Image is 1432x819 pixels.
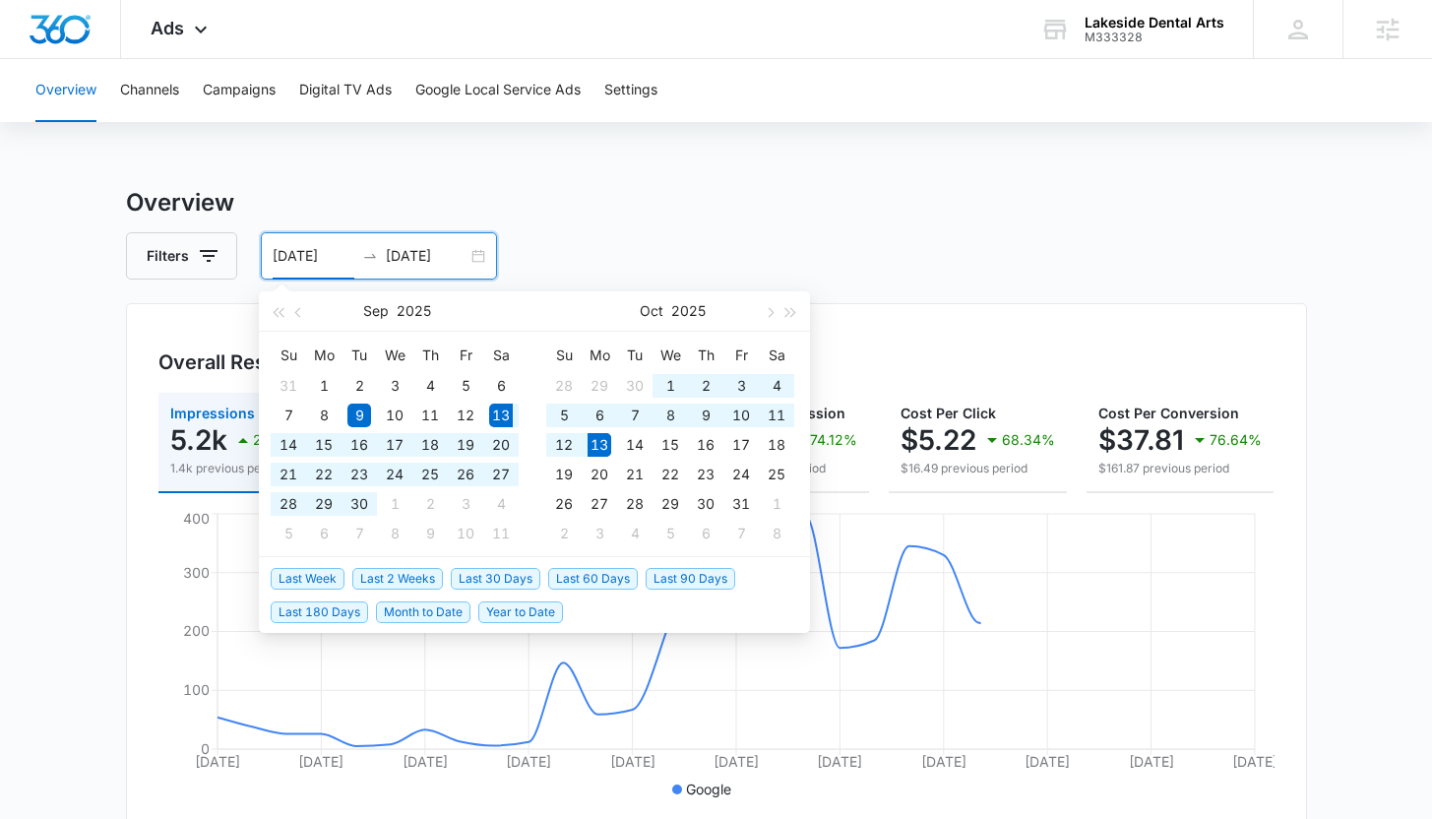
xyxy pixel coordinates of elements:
[729,492,753,516] div: 31
[271,340,306,371] th: Su
[658,433,682,457] div: 15
[418,522,442,545] div: 9
[170,405,255,421] span: Impressions
[170,460,315,477] p: 1.4k previous period
[714,753,759,770] tspan: [DATE]
[694,492,717,516] div: 30
[658,492,682,516] div: 29
[623,374,647,398] div: 30
[729,433,753,457] div: 17
[901,424,976,456] p: $5.22
[623,404,647,427] div: 7
[546,489,582,519] td: 2025-10-26
[383,492,406,516] div: 1
[418,492,442,516] div: 2
[201,740,210,757] tspan: 0
[694,433,717,457] div: 16
[383,433,406,457] div: 17
[688,371,723,401] td: 2025-10-02
[412,489,448,519] td: 2025-10-02
[277,463,300,486] div: 21
[489,404,513,427] div: 13
[277,374,300,398] div: 31
[312,522,336,545] div: 6
[483,401,519,430] td: 2025-09-13
[688,519,723,548] td: 2025-11-06
[271,460,306,489] td: 2025-09-21
[483,489,519,519] td: 2025-10-04
[448,460,483,489] td: 2025-09-26
[1210,433,1262,447] p: 76.64%
[623,463,647,486] div: 21
[546,460,582,489] td: 2025-10-19
[383,404,406,427] div: 10
[723,489,759,519] td: 2025-10-31
[548,568,638,590] span: Last 60 Days
[277,522,300,545] div: 5
[582,401,617,430] td: 2025-10-06
[723,371,759,401] td: 2025-10-03
[489,522,513,545] div: 11
[646,568,735,590] span: Last 90 Days
[604,59,657,122] button: Settings
[810,433,857,447] p: 74.12%
[298,753,343,770] tspan: [DATE]
[483,460,519,489] td: 2025-09-27
[306,340,342,371] th: Mo
[623,433,647,457] div: 14
[347,463,371,486] div: 23
[448,519,483,548] td: 2025-10-10
[765,492,788,516] div: 1
[546,430,582,460] td: 2025-10-12
[386,245,467,267] input: End date
[588,433,611,457] div: 13
[765,522,788,545] div: 8
[342,460,377,489] td: 2025-09-23
[306,430,342,460] td: 2025-09-15
[299,59,392,122] button: Digital TV Ads
[901,405,996,421] span: Cost Per Click
[658,374,682,398] div: 1
[653,401,688,430] td: 2025-10-08
[377,489,412,519] td: 2025-10-01
[126,185,1307,220] h3: Overview
[729,374,753,398] div: 3
[418,433,442,457] div: 18
[617,489,653,519] td: 2025-10-28
[306,401,342,430] td: 2025-09-08
[454,463,477,486] div: 26
[347,522,371,545] div: 7
[617,519,653,548] td: 2025-11-04
[765,463,788,486] div: 25
[582,340,617,371] th: Mo
[448,371,483,401] td: 2025-09-05
[653,489,688,519] td: 2025-10-29
[418,463,442,486] div: 25
[448,489,483,519] td: 2025-10-03
[1098,424,1184,456] p: $37.81
[901,460,1055,477] p: $16.49 previous period
[729,522,753,545] div: 7
[759,519,794,548] td: 2025-11-08
[277,433,300,457] div: 14
[454,374,477,398] div: 5
[412,430,448,460] td: 2025-09-18
[617,460,653,489] td: 2025-10-21
[546,401,582,430] td: 2025-10-05
[448,340,483,371] th: Fr
[489,433,513,457] div: 20
[377,401,412,430] td: 2025-09-10
[412,340,448,371] th: Th
[552,404,576,427] div: 5
[120,59,179,122] button: Channels
[765,374,788,398] div: 4
[483,340,519,371] th: Sa
[454,522,477,545] div: 10
[658,463,682,486] div: 22
[347,404,371,427] div: 9
[277,404,300,427] div: 7
[170,424,227,456] p: 5.2k
[653,519,688,548] td: 2025-11-05
[694,522,717,545] div: 6
[312,433,336,457] div: 15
